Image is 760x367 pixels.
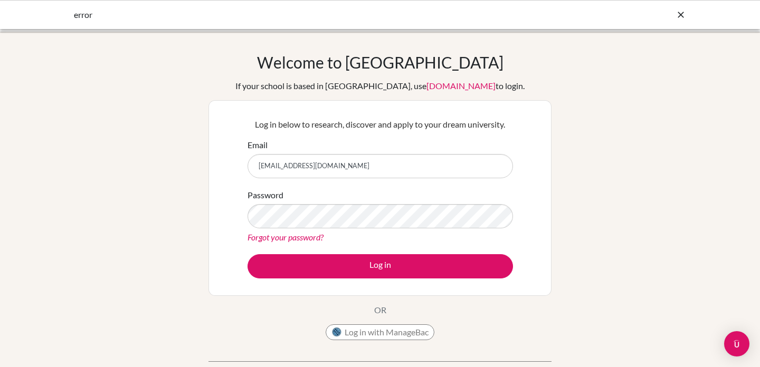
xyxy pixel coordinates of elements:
div: If your school is based in [GEOGRAPHIC_DATA], use to login. [235,80,525,92]
label: Email [248,139,268,151]
p: Log in below to research, discover and apply to your dream university. [248,118,513,131]
div: error [74,8,528,21]
a: [DOMAIN_NAME] [426,81,496,91]
h1: Welcome to [GEOGRAPHIC_DATA] [257,53,503,72]
p: OR [374,304,386,316]
button: Log in with ManageBac [326,324,434,340]
a: Forgot your password? [248,232,324,242]
label: Password [248,189,283,201]
button: Log in [248,254,513,278]
div: Open Intercom Messenger [724,331,749,356]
